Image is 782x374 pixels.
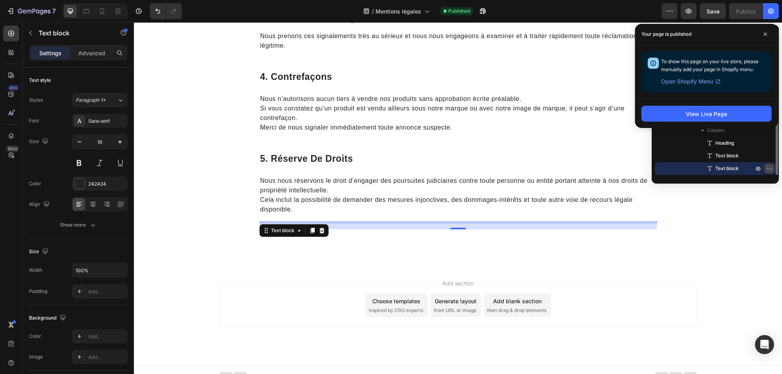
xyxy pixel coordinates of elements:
div: Undo/Redo [150,3,182,19]
div: Size [29,246,50,257]
div: Open Intercom Messenger [755,335,774,354]
div: Width [29,267,42,274]
div: Text block [135,205,162,212]
button: Paragraph 1* [72,93,128,107]
span: Published [448,8,470,15]
iframe: Design area [134,22,782,374]
div: Generate layout [301,275,343,283]
p: Advanced [78,49,105,57]
div: Sans-serif [88,118,126,125]
span: Open Shopify Menu [661,77,713,86]
div: Color [29,180,41,187]
div: Add... [88,333,126,340]
span: Save [707,8,720,15]
div: 450 [8,85,19,91]
div: Add blank section [359,275,408,283]
span: Paragraph 1* [75,97,106,104]
div: Size [29,136,50,147]
div: Image [29,353,43,360]
span: Mentions légales [376,7,421,16]
div: Text style [29,77,51,84]
p: 7 [52,6,56,16]
div: Color [29,333,41,340]
span: Column [707,126,725,134]
p: Your page is published [641,30,691,38]
span: from URL or image [300,285,343,292]
button: 7 [3,3,59,19]
span: inspired by CRO experts [235,285,289,292]
div: 242424 [88,180,126,188]
div: Add... [88,354,126,361]
div: View Live Page [686,110,727,118]
button: Save [700,3,726,19]
div: Align [29,199,51,210]
span: then drag & drop elements [353,285,412,292]
div: Show more [60,221,97,229]
div: Beta [6,145,19,152]
span: To show this page on your live store, please manually add your page in Shopify menu. [661,58,759,72]
span: Add section [305,257,343,265]
span: Text block [715,152,739,160]
div: Padding [29,288,47,295]
div: Background [29,313,68,324]
button: Publish [729,3,763,19]
div: Choose templates [238,275,286,283]
span: Text block [715,165,739,172]
div: Font [29,117,39,124]
p: Settings [39,49,62,57]
button: Show more [29,218,128,232]
span: Heading [715,139,734,147]
input: Auto [72,263,127,277]
button: View Live Page [641,106,772,122]
span: / [372,7,374,16]
p: Text block [39,28,106,38]
div: Publish [736,7,756,16]
div: Add... [88,288,126,295]
div: Styles [29,97,43,104]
